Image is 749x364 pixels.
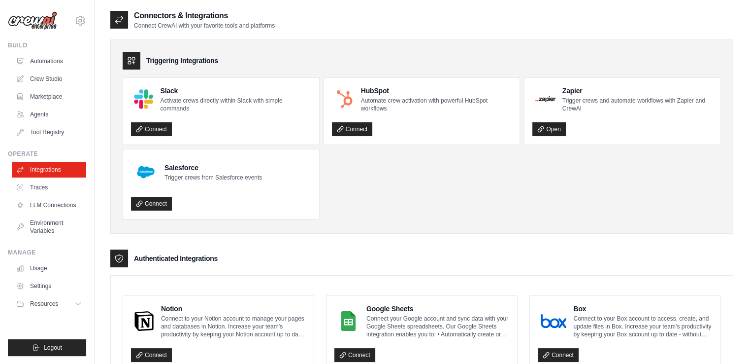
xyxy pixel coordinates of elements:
p: Connect CrewAI with your favorite tools and platforms [134,22,275,30]
a: Environment Variables [12,215,86,239]
a: LLM Connections [12,197,86,213]
img: Google Sheets Logo [337,311,359,331]
a: Marketplace [12,89,86,105]
img: Slack Logo [134,89,153,109]
a: Connect [332,122,373,136]
span: Resources [30,300,58,308]
a: Connect [131,122,172,136]
a: Agents [12,107,86,122]
span: Logout [44,344,62,352]
h2: Connectors & Integrations [134,10,275,22]
a: Crew Studio [12,71,86,87]
a: Connect [334,348,375,362]
img: Logo [8,11,57,30]
img: Box Logo [541,311,566,331]
img: Salesforce Logo [134,160,158,184]
a: Settings [12,278,86,294]
img: Zapier Logo [535,96,555,102]
a: Traces [12,180,86,195]
a: Connect [131,197,172,211]
a: Connect [131,348,172,362]
img: HubSpot Logo [335,89,354,109]
div: Manage [8,249,86,256]
a: Tool Registry [12,124,86,140]
a: Integrations [12,162,86,178]
h4: Salesforce [164,163,262,173]
a: Automations [12,53,86,69]
p: Trigger crews and automate workflows with Zapier and CrewAI [562,97,713,112]
h3: Authenticated Integrations [134,254,218,263]
h3: Triggering Integrations [146,56,218,66]
button: Resources [12,296,86,312]
p: Trigger crews from Salesforce events [164,174,262,182]
a: Connect [538,348,579,362]
h4: Notion [161,304,306,314]
p: Automate crew activation with powerful HubSpot workflows [361,97,512,112]
button: Logout [8,339,86,356]
h4: Google Sheets [366,304,509,314]
h4: Zapier [562,86,713,96]
p: Connect your Google account and sync data with your Google Sheets spreadsheets. Our Google Sheets... [366,315,509,338]
h4: HubSpot [361,86,512,96]
a: Open [532,122,565,136]
a: Usage [12,260,86,276]
h4: Slack [160,86,311,96]
h4: Box [573,304,713,314]
div: Operate [8,150,86,158]
div: Build [8,41,86,49]
p: Activate crews directly within Slack with simple commands [160,97,311,112]
p: Connect to your Box account to access, create, and update files in Box. Increase your team’s prod... [573,315,713,338]
img: Notion Logo [134,311,154,331]
p: Connect to your Notion account to manage your pages and databases in Notion. Increase your team’s... [161,315,306,338]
